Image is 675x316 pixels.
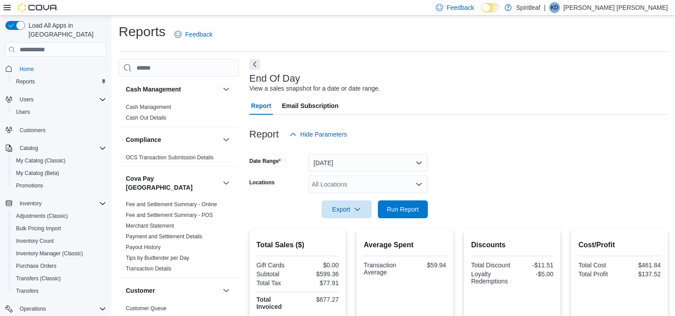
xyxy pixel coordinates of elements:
[621,262,661,269] div: $461.84
[551,2,558,13] span: KD
[249,158,281,165] label: Date Range
[126,104,171,111] span: Cash Management
[257,270,296,278] div: Subtotal
[12,155,69,166] a: My Catalog (Classic)
[12,180,106,191] span: Promotions
[578,270,617,278] div: Total Profit
[16,170,59,177] span: My Catalog (Beta)
[9,75,110,88] button: Reports
[126,104,171,110] a: Cash Management
[299,270,339,278] div: $599.36
[185,30,212,39] span: Feedback
[9,285,110,297] button: Transfers
[126,201,217,208] a: Fee and Settlement Summary - Online
[16,198,45,209] button: Inventory
[16,143,41,154] button: Catalog
[20,200,41,207] span: Inventory
[12,107,106,117] span: Users
[12,211,106,221] span: Adjustments (Classic)
[16,304,106,314] span: Operations
[16,64,37,75] a: Home
[12,223,65,234] a: Bulk Pricing Import
[16,63,106,74] span: Home
[9,222,110,235] button: Bulk Pricing Import
[16,125,49,136] a: Customers
[578,240,661,250] h2: Cost/Profit
[126,212,213,218] a: Fee and Settlement Summary - POS
[12,286,42,296] a: Transfers
[12,168,106,179] span: My Catalog (Beta)
[299,296,339,303] div: $677.27
[119,199,239,278] div: Cova Pay [GEOGRAPHIC_DATA]
[257,279,296,287] div: Total Tax
[9,179,110,192] button: Promotions
[12,76,38,87] a: Reports
[364,240,446,250] h2: Average Spent
[257,296,282,310] strong: Total Invoiced
[119,152,239,166] div: Compliance
[327,200,366,218] span: Export
[16,237,54,245] span: Inventory Count
[249,73,300,84] h3: End Of Day
[514,270,553,278] div: -$5.00
[9,260,110,272] button: Purchase Orders
[16,182,43,189] span: Promotions
[9,272,110,285] button: Transfers (Classic)
[9,247,110,260] button: Inventory Manager (Classic)
[12,155,106,166] span: My Catalog (Classic)
[9,235,110,247] button: Inventory Count
[251,97,271,115] span: Report
[16,143,106,154] span: Catalog
[471,262,510,269] div: Total Discount
[126,286,219,295] button: Customer
[126,174,219,192] button: Cova Pay [GEOGRAPHIC_DATA]
[171,25,216,43] a: Feedback
[282,97,339,115] span: Email Subscription
[415,181,422,188] button: Open list of options
[578,262,617,269] div: Total Cost
[249,59,260,70] button: Next
[12,248,87,259] a: Inventory Manager (Classic)
[516,2,540,13] p: Spiritleaf
[9,106,110,118] button: Users
[119,102,239,127] div: Cash Management
[12,286,106,296] span: Transfers
[221,134,232,145] button: Compliance
[126,222,174,229] span: Merchant Statement
[300,130,347,139] span: Hide Parameters
[447,3,474,12] span: Feedback
[12,223,106,234] span: Bulk Pricing Import
[16,94,106,105] span: Users
[16,94,37,105] button: Users
[2,93,110,106] button: Users
[16,225,61,232] span: Bulk Pricing Import
[481,3,500,12] input: Dark Mode
[20,96,33,103] span: Users
[126,212,213,219] span: Fee and Settlement Summary - POS
[126,135,161,144] h3: Compliance
[126,286,155,295] h3: Customer
[12,180,47,191] a: Promotions
[126,266,171,272] a: Transaction Details
[544,2,546,13] p: |
[481,12,482,13] span: Dark Mode
[16,157,66,164] span: My Catalog (Classic)
[221,178,232,188] button: Cova Pay [GEOGRAPHIC_DATA]
[16,304,50,314] button: Operations
[126,254,189,262] span: Tips by Budtender per Day
[9,154,110,167] button: My Catalog (Classic)
[126,115,166,121] a: Cash Out Details
[126,244,161,251] span: Payout History
[12,248,106,259] span: Inventory Manager (Classic)
[249,84,380,93] div: View a sales snapshot for a date or date range.
[221,285,232,296] button: Customer
[126,85,219,94] button: Cash Management
[2,303,110,315] button: Operations
[126,154,214,161] span: OCS Transaction Submission Details
[12,236,106,246] span: Inventory Count
[16,275,61,282] span: Transfers (Classic)
[16,262,57,270] span: Purchase Orders
[16,212,68,220] span: Adjustments (Classic)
